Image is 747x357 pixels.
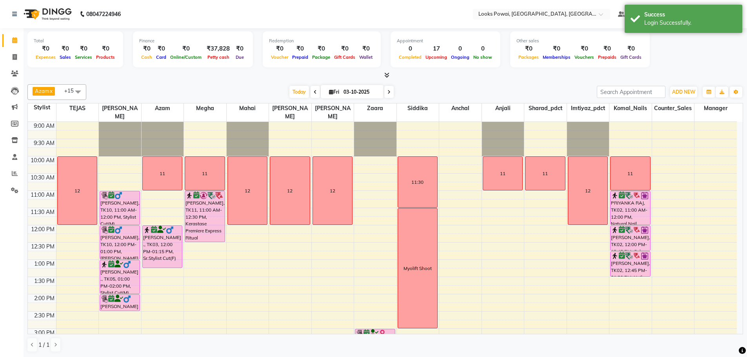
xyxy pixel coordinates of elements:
[234,54,246,60] span: Due
[33,329,56,337] div: 3:00 PM
[245,187,250,194] div: 12
[357,54,374,60] span: Wallet
[289,86,309,98] span: Today
[694,103,737,113] span: Manager
[33,312,56,320] div: 2:30 PM
[644,11,736,19] div: Success
[29,156,56,165] div: 10:00 AM
[58,44,73,53] div: ₹0
[202,170,207,177] div: 11
[596,44,618,53] div: ₹0
[482,103,524,113] span: Anjali
[423,44,449,53] div: 17
[100,260,140,294] div: [PERSON_NAME] ., TK05, 01:00 PM-02:00 PM, Stylist Cut(M)
[672,89,695,95] span: ADD NEW
[32,122,56,130] div: 9:00 AM
[423,54,449,60] span: Upcoming
[20,3,74,25] img: logo
[29,208,56,216] div: 11:30 AM
[611,191,650,225] div: PRIYANKA RAJ, TK02, 11:00 AM-12:00 PM, Natural Nail Extensions
[28,103,56,112] div: Stylist
[357,44,374,53] div: ₹0
[397,38,494,44] div: Appointment
[100,295,140,311] div: [PERSON_NAME] ., TK05, 02:00 PM-02:30 PM, [PERSON_NAME]'s Premium Shave
[310,44,332,53] div: ₹0
[541,44,573,53] div: ₹0
[35,88,49,94] span: Azam
[269,38,374,44] div: Redemption
[327,89,341,95] span: Fri
[100,226,140,259] div: [PERSON_NAME], TK10, 12:00 PM-01:00 PM, [PERSON_NAME] Trimming
[312,103,354,121] span: [PERSON_NAME]
[168,44,204,53] div: ₹0
[139,38,247,44] div: Finance
[585,187,591,194] div: 12
[33,260,56,268] div: 1:00 PM
[32,139,56,147] div: 9:30 AM
[597,86,665,98] input: Search Appointment
[573,54,596,60] span: Vouchers
[516,38,643,44] div: Other sales
[34,54,58,60] span: Expenses
[290,44,310,53] div: ₹0
[154,44,168,53] div: ₹0
[397,103,439,113] span: Siddika
[542,170,548,177] div: 11
[139,54,154,60] span: Cash
[64,87,80,94] span: +15
[227,103,269,113] span: Mahai
[449,44,471,53] div: 0
[33,277,56,285] div: 1:30 PM
[269,54,290,60] span: Voucher
[611,252,650,276] div: [PERSON_NAME], TK02, 12:45 PM-01:30 PM, Nail Art Recruiter
[397,44,423,53] div: 0
[184,103,226,113] span: Megha
[411,179,423,186] div: 11:30
[142,103,184,113] span: Azam
[73,54,94,60] span: Services
[75,187,80,194] div: 12
[471,54,494,60] span: No show
[160,170,165,177] div: 11
[403,265,432,272] div: Myolift Shoot
[29,225,56,234] div: 12:00 PM
[500,170,505,177] div: 11
[516,54,541,60] span: Packages
[524,103,567,113] span: Sharad_pdct
[287,187,293,194] div: 12
[100,191,140,225] div: [PERSON_NAME], TK10, 11:00 AM-12:00 PM, Stylist Cut(M)
[332,44,357,53] div: ₹0
[397,54,423,60] span: Completed
[94,44,117,53] div: ₹0
[330,187,335,194] div: 12
[49,88,53,94] a: x
[541,54,573,60] span: Memberships
[185,191,225,242] div: [PERSON_NAME], TK11, 11:00 AM-12:30 PM, Kerastase Premiere Express Ritual
[644,19,736,27] div: Login Successfully.
[56,103,99,113] span: TEJAS
[233,44,247,53] div: ₹0
[143,226,182,268] div: [PERSON_NAME] ., TK03, 12:00 PM-01:15 PM, Sr.Stylist Cut(F)
[618,54,643,60] span: Gift Cards
[439,103,482,113] span: Anchal
[33,294,56,303] div: 2:00 PM
[29,191,56,199] div: 11:00 AM
[58,54,73,60] span: Sales
[596,54,618,60] span: Prepaids
[34,38,117,44] div: Total
[670,87,697,98] button: ADD NEW
[354,103,396,113] span: zaara
[205,54,231,60] span: Petty cash
[449,54,471,60] span: Ongoing
[618,44,643,53] div: ₹0
[29,174,56,182] div: 10:30 AM
[290,54,310,60] span: Prepaid
[332,54,357,60] span: Gift Cards
[99,103,141,121] span: [PERSON_NAME]
[652,103,694,113] span: Counter_Sales
[573,44,596,53] div: ₹0
[139,44,154,53] div: ₹0
[609,103,652,113] span: Komal_Nails
[34,44,58,53] div: ₹0
[29,243,56,251] div: 12:30 PM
